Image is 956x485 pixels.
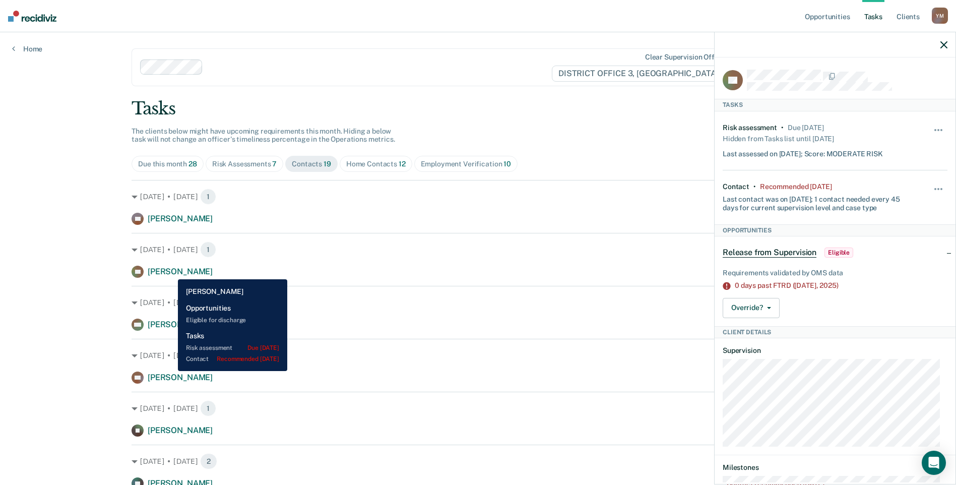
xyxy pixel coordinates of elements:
[723,463,947,472] dt: Milestones
[399,160,406,168] span: 12
[760,183,832,191] div: Recommended 10 days ago
[292,160,331,168] div: Contacts
[723,346,947,355] dt: Supervision
[723,132,834,146] div: Hidden from Tasks list until [DATE]
[132,347,824,363] div: [DATE] • [DATE]
[723,269,947,277] div: Requirements validated by OMS data
[552,66,733,82] span: DISTRICT OFFICE 3, [GEOGRAPHIC_DATA]
[346,160,406,168] div: Home Contacts
[735,281,947,290] div: 0 days past FTRD ([DATE],
[715,99,955,111] div: Tasks
[188,160,197,168] span: 28
[138,160,197,168] div: Due this month
[148,267,213,276] span: [PERSON_NAME]
[788,124,824,132] div: Due 2 years ago
[200,189,216,205] span: 1
[645,53,731,62] div: Clear supervision officers
[723,146,883,158] div: Last assessed on [DATE]; Score: MODERATE RISK
[132,127,395,144] span: The clients below might have upcoming requirements this month. Hiding a below task will not chang...
[148,320,213,329] span: [PERSON_NAME]
[723,248,816,258] span: Release from Supervision
[132,453,824,469] div: [DATE] • [DATE]
[324,160,331,168] span: 19
[200,241,216,258] span: 1
[200,347,216,363] span: 1
[132,241,824,258] div: [DATE] • [DATE]
[132,400,824,416] div: [DATE] • [DATE]
[421,160,511,168] div: Employment Verification
[148,373,213,382] span: [PERSON_NAME]
[824,248,853,258] span: Eligible
[922,451,946,475] div: Open Intercom Messenger
[723,124,777,132] div: Risk assessment
[753,183,756,191] div: •
[781,124,784,132] div: •
[132,294,824,311] div: [DATE] • [DATE]
[715,326,955,338] div: Client Details
[132,189,824,205] div: [DATE] • [DATE]
[212,160,277,168] div: Risk Assessments
[715,224,955,236] div: Opportunities
[723,298,780,318] button: Override?
[272,160,277,168] span: 7
[819,281,838,289] span: 2025)
[200,453,217,469] span: 2
[715,236,955,269] div: Release from SupervisionEligible
[148,214,213,223] span: [PERSON_NAME]
[8,11,56,22] img: Recidiviz
[148,426,213,435] span: [PERSON_NAME]
[200,294,216,311] span: 1
[12,44,42,53] a: Home
[723,191,910,212] div: Last contact was on [DATE]; 1 contact needed every 45 days for current supervision level and case...
[503,160,511,168] span: 10
[132,98,824,119] div: Tasks
[200,400,216,416] span: 1
[723,183,749,191] div: Contact
[932,8,948,24] div: Y M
